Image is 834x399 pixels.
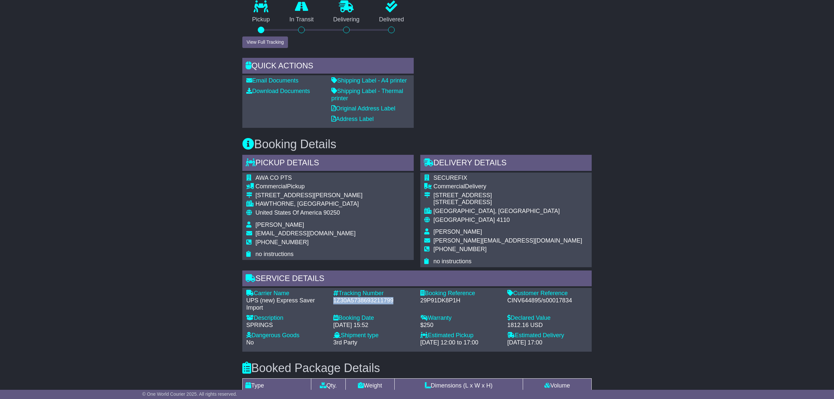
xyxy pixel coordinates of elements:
div: Warranty [420,315,501,322]
a: Original Address Label [331,105,395,112]
a: Email Documents [246,77,298,84]
div: Pickup Details [242,155,414,173]
div: [GEOGRAPHIC_DATA], [GEOGRAPHIC_DATA] [433,208,582,215]
div: $250 [420,322,501,329]
span: Commercial [255,183,287,190]
span: [PERSON_NAME][EMAIL_ADDRESS][DOMAIN_NAME] [433,237,582,244]
div: Pickup [255,183,362,190]
div: Declared Value [507,315,588,322]
div: [DATE] 12:00 to 17:00 [420,339,501,346]
button: View Full Tracking [242,36,288,48]
span: United States Of America [255,209,322,216]
div: [STREET_ADDRESS][PERSON_NAME] [255,192,362,199]
div: CINV644895/s00017834 [507,297,588,304]
h3: Booked Package Details [242,362,592,375]
div: Shipment type [333,332,414,339]
span: no instructions [255,251,294,257]
a: Shipping Label - Thermal printer [331,88,403,102]
span: 3rd Party [333,339,357,346]
span: [GEOGRAPHIC_DATA] [433,217,495,223]
span: [EMAIL_ADDRESS][DOMAIN_NAME] [255,230,356,237]
td: Type [243,379,311,393]
div: Booking Date [333,315,414,322]
div: 1Z30A5738693211799 [333,297,414,304]
div: Booking Reference [420,290,501,297]
span: [PHONE_NUMBER] [433,246,487,252]
span: 90250 [323,209,340,216]
td: Volume [523,379,591,393]
div: UPS (new) Express Saver Import [246,297,327,311]
div: HAWTHORNE, [GEOGRAPHIC_DATA] [255,200,362,208]
div: Delivery Details [420,155,592,173]
h3: Booking Details [242,138,592,151]
div: Description [246,315,327,322]
span: [PERSON_NAME] [433,228,482,235]
div: [DATE] 15:52 [333,322,414,329]
div: 29P91DK8P1H [420,297,501,304]
div: SPRINGS [246,322,327,329]
div: Customer Reference [507,290,588,297]
p: Pickup [242,16,280,23]
div: Tracking Number [333,290,414,297]
span: 4110 [496,217,510,223]
a: Download Documents [246,88,310,94]
td: Dimensions (L x W x H) [394,379,523,393]
div: [STREET_ADDRESS] [433,192,582,199]
div: Dangerous Goods [246,332,327,339]
p: Delivered [369,16,414,23]
span: no instructions [433,258,472,265]
div: [STREET_ADDRESS] [433,199,582,206]
td: Qty. [311,379,346,393]
span: © One World Courier 2025. All rights reserved. [142,391,237,397]
span: [PERSON_NAME] [255,222,304,228]
div: Estimated Delivery [507,332,588,339]
a: Address Label [331,116,374,122]
p: In Transit [280,16,324,23]
a: Shipping Label - A4 printer [331,77,407,84]
div: 1812.16 USD [507,322,588,329]
div: Delivery [433,183,582,190]
div: Service Details [242,270,592,288]
div: Quick Actions [242,58,414,76]
td: Weight [345,379,394,393]
span: SECUREFIX [433,175,467,181]
div: Carrier Name [246,290,327,297]
span: [PHONE_NUMBER] [255,239,309,246]
span: Commercial [433,183,465,190]
p: Delivering [323,16,369,23]
div: [DATE] 17:00 [507,339,588,346]
span: AWA CO PTS [255,175,292,181]
span: No [246,339,254,346]
div: Estimated Pickup [420,332,501,339]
